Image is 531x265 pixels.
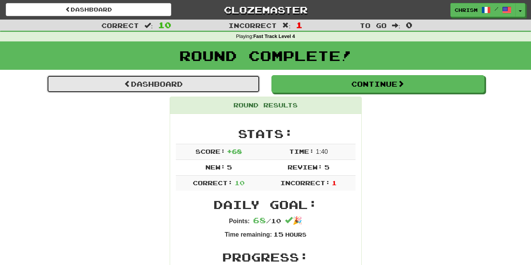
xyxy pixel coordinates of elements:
[225,231,272,238] strong: Time remaining:
[332,179,337,186] span: 1
[183,3,348,16] a: Clozemaster
[285,216,302,225] span: 🎉
[316,148,328,155] span: 1 : 40
[101,21,139,29] span: Correct
[176,251,356,263] h2: Progress:
[6,3,171,16] a: Dashboard
[227,163,232,171] span: 5
[253,217,281,224] span: / 10
[144,22,153,29] span: :
[176,198,356,211] h2: Daily Goal:
[289,148,314,155] span: Time:
[285,231,306,238] small: Hours
[158,20,171,30] span: 10
[47,75,260,93] a: Dashboard
[227,148,242,155] span: + 68
[324,163,329,171] span: 5
[235,179,245,186] span: 10
[271,75,485,93] button: Continue
[455,7,478,13] span: ChrisM
[360,21,387,29] span: To go
[392,22,400,29] span: :
[228,21,277,29] span: Incorrect
[280,179,330,186] span: Incorrect:
[282,22,291,29] span: :
[193,179,233,186] span: Correct:
[406,20,412,30] span: 0
[229,218,250,224] strong: Points:
[450,3,516,17] a: ChrisM /
[195,148,225,155] span: Score:
[288,163,323,171] span: Review:
[176,127,356,140] h2: Stats:
[170,97,361,114] div: Round Results
[273,230,283,238] span: 15
[205,163,225,171] span: New:
[3,48,528,63] h1: Round Complete!
[253,216,266,225] span: 68
[495,6,498,12] span: /
[296,20,303,30] span: 1
[253,34,295,39] strong: Fast Track Level 4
